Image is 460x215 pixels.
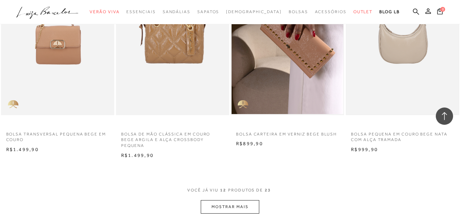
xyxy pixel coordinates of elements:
[353,6,373,18] a: categoryNavScreenReaderText
[226,6,282,18] a: noSubCategoriesText
[315,6,346,18] a: categoryNavScreenReaderText
[197,6,219,18] a: categoryNavScreenReaderText
[201,200,259,214] button: MOSTRAR MAIS
[228,187,263,193] span: PRODUTOS DE
[440,7,445,12] span: 0
[346,127,459,143] a: BOLSA PEQUENA EM COURO BEGE NATA COM ALÇA TRAMADA
[121,152,154,158] span: R$1.499,90
[6,147,39,152] span: R$1.499,90
[236,141,263,146] span: R$899,90
[126,9,155,14] span: Essenciais
[197,9,219,14] span: Sapatos
[220,187,226,200] span: 12
[315,9,346,14] span: Acessórios
[90,9,119,14] span: Verão Viva
[351,147,378,152] span: R$999,90
[163,6,190,18] a: categoryNavScreenReaderText
[231,127,344,137] a: BOLSA CARTEIRA EM VERNIZ BEGE BLUSH
[379,9,399,14] span: BLOG LB
[379,6,399,18] a: BLOG LB
[163,9,190,14] span: Sandálias
[353,9,373,14] span: Outlet
[289,6,308,18] a: categoryNavScreenReaderText
[231,94,255,115] img: golden_caliandra_v6.png
[265,187,271,200] span: 23
[289,9,308,14] span: Bolsas
[226,9,282,14] span: [DEMOGRAPHIC_DATA]
[126,6,155,18] a: categoryNavScreenReaderText
[1,127,114,143] a: BOLSA TRANSVERSAL PEQUENA BEGE EM COURO
[1,94,25,115] img: golden_caliandra_v6.png
[435,8,445,17] button: 0
[116,127,229,149] a: BOLSA DE MÃO CLÁSSICA EM COURO BEGE ARGILA E ALÇA CROSSBODY PEQUENA
[90,6,119,18] a: categoryNavScreenReaderText
[187,187,218,193] span: VOCê JÁ VIU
